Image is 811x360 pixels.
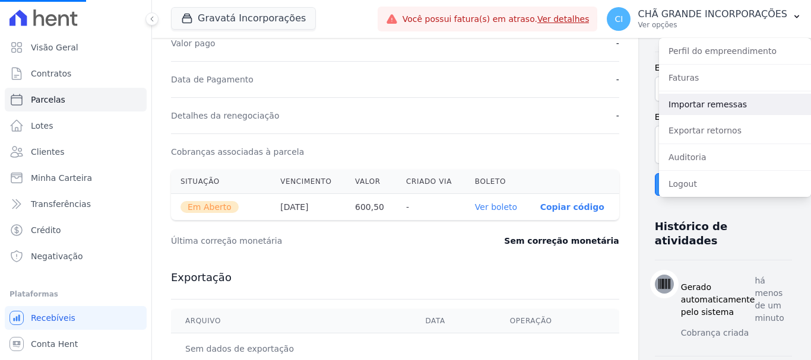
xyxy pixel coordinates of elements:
h3: Exportação [171,270,619,285]
span: Parcelas [31,94,65,106]
a: Ver detalhes [537,14,590,24]
a: Crédito [5,218,147,242]
a: Contratos [5,62,147,85]
button: CI CHÃ GRANDE INCORPORAÇÕES Ver opções [597,2,811,36]
th: Valor [346,170,397,194]
p: Cobrança criada [681,327,792,339]
a: Recebíveis [5,306,147,330]
p: há menos de um minuto [755,275,792,324]
span: Em Aberto [180,201,239,213]
th: Boleto [465,170,531,194]
a: Ver boleto [475,202,517,212]
a: Conta Hent [5,332,147,356]
a: Faturas [659,67,811,88]
dt: Cobranças associadas à parcela [171,146,304,158]
div: Plataformas [9,287,142,301]
span: Minha Carteira [31,172,92,184]
span: Recebíveis [31,312,75,324]
p: CHÃ GRANDE INCORPORAÇÕES [638,8,787,20]
a: Auditoria [659,146,811,168]
dt: Detalhes da renegociação [171,110,280,122]
p: Ver opções [638,20,787,30]
th: Vencimento [271,170,346,194]
a: Exportar retornos [659,120,811,141]
span: Visão Geral [31,42,78,53]
dd: Sem correção monetária [504,235,619,247]
th: [DATE] [271,194,346,221]
span: Crédito [31,224,61,236]
span: Negativação [31,250,83,262]
span: CI [615,15,623,23]
th: Data [411,309,495,333]
a: Minha Carteira [5,166,147,190]
dd: - [616,37,619,49]
h3: Histórico de atividades [655,219,783,248]
a: Visão Geral [5,36,147,59]
span: Lotes [31,120,53,132]
a: Perfil do empreendimento [659,40,811,62]
dd: - [616,110,619,122]
input: Registrar atividade [655,173,754,196]
a: Lotes [5,114,147,138]
span: Contratos [31,68,71,79]
span: Você possui fatura(s) em atraso. [403,13,590,26]
span: Transferências [31,198,91,210]
a: Importar remessas [659,94,811,115]
dd: - [616,74,619,85]
th: Criado via [397,170,465,194]
h3: Gerado automaticamente pelo sistema [681,281,755,318]
a: Clientes [5,140,147,164]
span: Conta Hent [31,338,78,350]
a: Parcelas [5,88,147,111]
dt: Valor pago [171,37,216,49]
a: Logout [659,173,811,195]
a: Transferências [5,192,147,216]
th: - [397,194,465,221]
th: Arquivo [171,309,411,333]
button: Copiar código [540,202,604,212]
th: 600,50 [346,194,397,221]
button: Gravatá Incorporações [171,7,316,30]
dt: Data de Pagamento [171,74,254,85]
th: Operação [496,309,619,333]
label: Escolha a atividade [655,62,792,74]
span: Clientes [31,146,64,158]
a: Negativação [5,244,147,268]
th: Situação [171,170,271,194]
label: Escreva uma nota [655,111,792,123]
dt: Última correção monetária [171,235,436,247]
